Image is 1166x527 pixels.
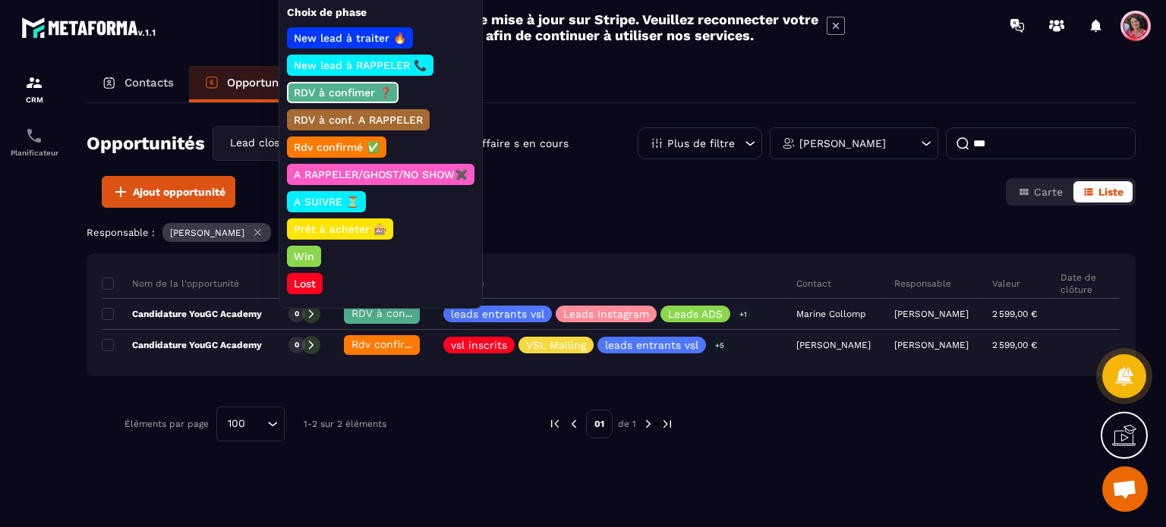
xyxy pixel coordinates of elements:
[451,309,544,319] p: leads entrants vsl
[668,309,723,319] p: Leads ADS
[25,74,43,92] img: formation
[799,138,886,149] p: [PERSON_NAME]
[451,340,507,350] p: vsl inscrits
[548,417,562,431] img: prev
[526,340,586,350] p: VSL Mailing
[21,14,158,41] img: logo
[992,278,1020,290] p: Valeur
[351,338,437,350] span: Rdv confirmé ✅
[894,278,951,290] p: Responsable
[894,340,969,350] p: [PERSON_NAME]
[4,96,65,104] p: CRM
[291,276,318,291] p: Lost
[291,167,470,182] p: A RAPPELER/GHOST/NO SHOW✖️
[287,5,474,20] p: Choix de phase
[618,418,636,430] p: de 1
[291,85,394,100] p: RDV à confimer ❓
[133,184,225,199] span: Ajout opportunité
[992,340,1037,350] p: 2 599,00 €
[87,227,155,238] p: Responsable :
[710,337,730,353] p: +5
[1060,271,1108,296] p: Date de clôture
[102,339,262,351] p: Candidature YouGC Academy
[4,62,65,115] a: formationformationCRM
[87,66,189,102] a: Contacts
[291,58,429,73] p: New lead à RAPPELER 📞
[189,66,314,102] a: Opportunités
[304,419,386,429] p: 1-2 sur 2 éléments
[295,309,299,319] p: 0
[291,249,317,264] p: Win
[1098,186,1123,198] span: Liste
[734,306,752,322] p: +1
[4,149,65,157] p: Planificateur
[291,30,408,45] p: New lead à traiter 🔥
[321,11,819,43] h2: Nous avons effectué une mise à jour sur Stripe. Veuillez reconnecter votre compte Stripe afin de ...
[291,140,382,155] p: Rdv confirmé ✅
[251,416,263,432] input: Search for option
[291,112,425,127] p: RDV à conf. A RAPPELER
[563,309,649,319] p: Leads Instagram
[124,419,209,429] p: Éléments par page
[213,126,372,161] div: Search for option
[102,308,262,320] p: Candidature YouGC Academy
[1009,181,1072,202] button: Carte
[222,416,251,432] span: 100
[1073,181,1133,202] button: Liste
[25,127,43,145] img: scheduler
[660,417,674,431] img: next
[605,340,698,350] p: leads entrants vsl
[567,417,581,431] img: prev
[227,76,299,89] p: Opportunités
[4,115,65,168] a: schedulerschedulerPlanificateur
[291,221,389,237] p: Prêt à acheter 🎰
[216,406,285,441] div: Search for option
[992,309,1037,319] p: 2 599,00 €
[295,340,299,350] p: 0
[796,278,831,290] p: Contact
[170,227,244,238] p: [PERSON_NAME]
[102,278,239,290] p: Nom de la l'opportunité
[586,409,613,438] p: 01
[894,309,969,319] p: [PERSON_NAME]
[667,138,735,149] p: Plus de filtre
[102,176,235,208] button: Ajout opportunité
[641,417,655,431] img: next
[87,128,205,158] h2: Opportunités
[291,194,361,209] p: A SUIVRE ⏳
[1034,186,1063,198] span: Carte
[1102,466,1148,512] div: Ouvrir le chat
[124,76,174,89] p: Contacts
[466,136,569,151] p: 2 affaire s en cours
[351,307,449,319] span: RDV à confimer ❓
[226,135,294,152] span: Lead closing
